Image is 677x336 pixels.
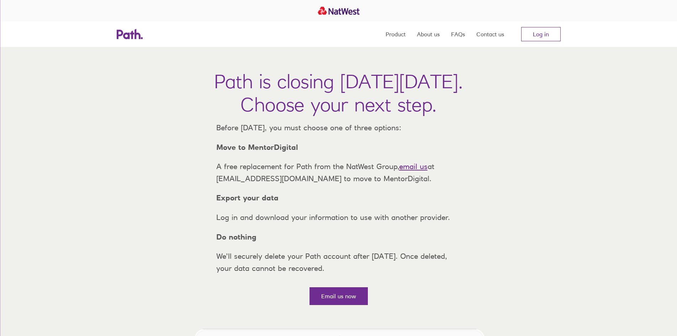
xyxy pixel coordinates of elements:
[399,162,428,171] a: email us
[476,21,504,47] a: Contact us
[521,27,561,41] a: Log in
[214,70,463,116] h1: Path is closing [DATE][DATE]. Choose your next step.
[216,143,298,152] strong: Move to MentorDigital
[211,211,467,224] p: Log in and download your information to use with another provider.
[417,21,440,47] a: About us
[211,122,467,134] p: Before [DATE], you must choose one of three options:
[211,161,467,184] p: A free replacement for Path from the NatWest Group, at [EMAIL_ADDRESS][DOMAIN_NAME] to move to Me...
[310,287,368,305] a: Email us now
[386,21,406,47] a: Product
[216,232,256,241] strong: Do nothing
[211,250,467,274] p: We’ll securely delete your Path account after [DATE]. Once deleted, your data cannot be recovered.
[216,193,279,202] strong: Export your data
[451,21,465,47] a: FAQs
